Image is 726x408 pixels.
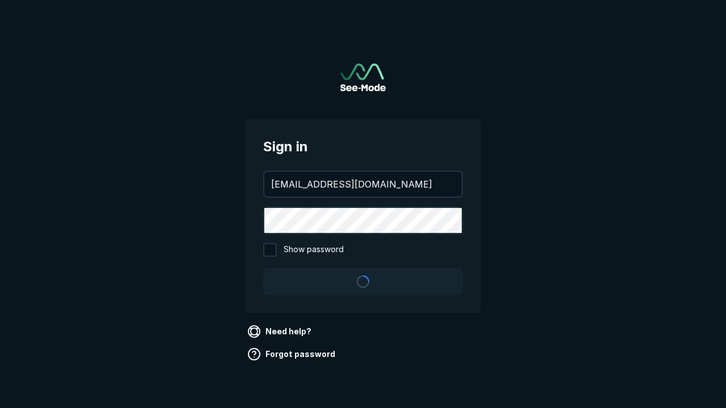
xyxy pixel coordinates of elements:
a: Forgot password [245,345,340,363]
a: Go to sign in [340,63,386,91]
span: Show password [284,243,344,257]
input: your@email.com [264,172,462,197]
a: Need help? [245,322,316,341]
span: Sign in [263,137,463,157]
img: See-Mode Logo [340,63,386,91]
